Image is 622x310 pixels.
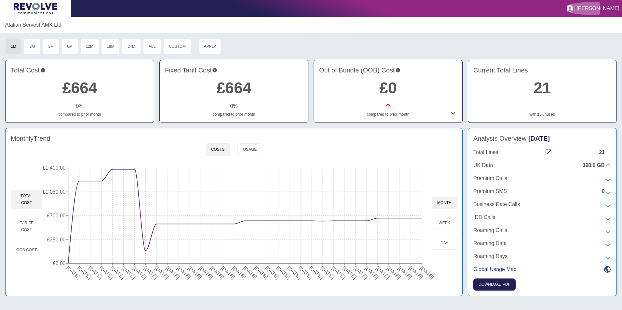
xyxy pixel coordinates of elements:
tspan: [DATE] [99,265,115,280]
a: £664 [62,79,97,97]
button: 2M [24,38,41,55]
a: Roaming Days [473,252,611,260]
tspan: £1,050.00 [43,189,66,195]
button: 1M [5,38,22,55]
button: 3M [43,38,59,55]
p: Premium SMS [473,187,507,195]
a: 15 [537,111,541,117]
a: £664 [217,79,251,97]
img: Logo [14,3,57,14]
tspan: [DATE] [275,265,291,280]
tspan: [DATE] [198,265,214,280]
button: day [432,237,457,250]
tspan: £1,400.00 [43,165,66,171]
tspan: [DATE] [132,265,148,280]
button: Usage [237,143,262,156]
button: 12M [80,38,99,55]
tspan: [DATE] [375,265,391,280]
tspan: [DATE] [308,265,324,280]
tspan: [DATE] [253,265,269,280]
p: compared to prior month [165,111,303,117]
a: Atalian Servest AMK Ltd [5,21,61,29]
a: Global Usage Map [473,265,611,273]
button: month [432,197,457,209]
button: All [143,38,161,55]
tspan: £700.00 [47,213,66,218]
p: Premium Calls [473,174,507,182]
p: with unused [473,111,611,117]
a: Premium SMS0 [473,187,611,195]
a: Roaming Calls [473,226,611,234]
tspan: [DATE] [110,265,126,280]
p: Roaming Data [473,239,507,247]
tspan: [DATE] [88,265,103,280]
button: 24M [122,38,141,55]
a: Business Rate Calls [473,200,611,208]
button: 18M [101,38,120,55]
p: [PERSON_NAME] [576,6,619,11]
tspan: [DATE] [176,265,192,280]
button: OOB Cost [11,244,42,256]
h4: Fixed Tariff Cost [165,65,303,75]
svg: This is your recurring contracted cost [212,65,217,75]
button: Apply [199,38,221,55]
tspan: [DATE] [242,265,258,280]
tspan: [DATE] [419,265,435,280]
tspan: [DATE] [286,265,302,280]
tspan: [DATE] [397,265,413,280]
tspan: [DATE] [187,265,203,280]
tspan: [DATE] [209,265,225,280]
h4: Monthly Trend [11,134,50,143]
button: Tariff Cost [11,217,42,236]
div: 398.0 GB [583,161,611,169]
tspan: [DATE] [264,265,280,280]
p: Total Lines [473,149,498,156]
a: 21 [534,79,551,97]
a: Premium Calls [473,174,611,182]
div: 0 [602,187,611,195]
button: Total Cost [11,190,42,209]
tspan: [DATE] [143,265,159,280]
a: Total Lines21 [473,149,611,156]
tspan: £0.00 [53,261,66,266]
p: Global Usage Map [473,265,517,273]
h4: Current Total Lines [473,65,611,75]
tspan: [DATE] [220,265,236,280]
tspan: [DATE] [408,265,424,280]
tspan: [DATE] [65,265,81,280]
tspan: [DATE] [76,265,92,280]
p: UK Data [473,161,493,169]
tspan: [DATE] [121,265,137,280]
h4: Total Cost [11,65,149,75]
a: £0 [379,79,397,97]
h4: Analysis Overview [473,134,611,143]
tspan: [DATE] [297,265,313,280]
button: week [432,217,457,229]
p: 0 % [76,102,83,110]
svg: Costs outside of your fixed tariff [395,65,400,75]
a: UK Data398.0 GB [473,161,611,169]
tspan: [DATE] [364,265,380,280]
h4: Out of Bundle (OOB) Cost [319,65,457,75]
tspan: [DATE] [154,265,170,280]
tspan: [DATE] [319,265,335,280]
a: Roaming Data [473,239,611,247]
p: Business Rate Calls [473,200,520,208]
tspan: [DATE] [386,265,402,280]
p: IDD Calls [473,213,495,221]
tspan: [DATE] [342,265,358,280]
a: IDD Calls [473,213,611,221]
tspan: [DATE] [353,265,369,280]
span: [DATE] [528,135,550,142]
tspan: £350.00 [47,237,66,242]
p: Roaming Calls [473,226,507,234]
svg: This is the total charges incurred over 1 months [40,65,46,75]
div: 21 [599,149,611,156]
p: compared to prior month [11,111,149,117]
button: Click here to download the most recent invoice. If the current month’s invoice is unavailable, th... [473,278,516,291]
p: Roaming Days [473,252,507,260]
tspan: [DATE] [331,265,346,280]
button: [PERSON_NAME] [563,2,622,15]
p: 0 % [230,102,237,110]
